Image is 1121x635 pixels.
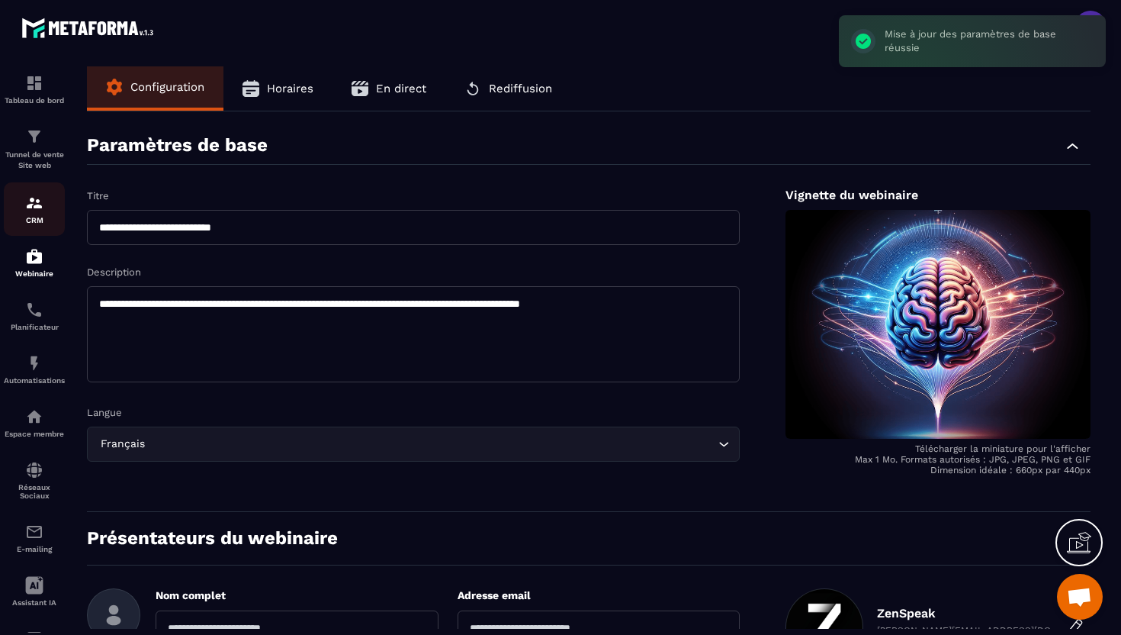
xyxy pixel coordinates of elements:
p: Tableau de bord [4,96,65,105]
img: formation [25,74,43,92]
span: En direct [376,82,426,95]
img: logo [21,14,159,42]
p: CRM [4,216,65,224]
span: Rediffusion [489,82,552,95]
a: social-networksocial-networkRéseaux Sociaux [4,450,65,511]
input: Search for option [148,436,715,453]
span: Français [97,436,148,453]
a: automationsautomationsEspace membre [4,396,65,450]
a: emailemailE-mailing [4,511,65,565]
p: Réseaux Sociaux [4,483,65,500]
span: Configuration [130,80,204,94]
label: Titre [87,190,109,201]
p: ZenSpeak [877,606,1060,620]
img: formation [25,127,43,146]
p: Vignette du webinaire [785,188,1090,202]
button: Rediffusion [445,66,571,111]
span: Horaires [267,82,313,95]
p: Planificateur [4,323,65,331]
a: automationsautomationsWebinaire [4,236,65,289]
a: Assistant IA [4,565,65,618]
p: Télécharger la miniature pour l'afficher [785,443,1090,454]
img: social-network [25,461,43,479]
button: Horaires [223,66,332,111]
a: formationformationTableau de bord [4,63,65,116]
img: automations [25,354,43,372]
p: Webinaire [4,269,65,278]
p: Nom complet [156,588,438,603]
div: Ouvrir le chat [1057,574,1103,620]
p: Tunnel de vente Site web [4,150,65,171]
p: Présentateurs du webinaire [87,527,338,550]
label: Description [87,266,141,278]
a: formationformationTunnel de vente Site web [4,116,65,182]
p: Dimension idéale : 660px par 440px [785,465,1090,475]
a: formationformationCRM [4,182,65,236]
a: automationsautomationsAutomatisations [4,343,65,396]
p: Paramètres de base [87,134,268,156]
img: scheduler [25,301,43,319]
p: Assistant IA [4,598,65,607]
div: Search for option [87,427,740,462]
p: Max 1 Mo. Formats autorisés : JPG, JPEG, PNG et GIF [785,454,1090,465]
button: En direct [332,66,445,111]
img: email [25,523,43,541]
a: schedulerschedulerPlanificateur [4,289,65,343]
button: Configuration [87,66,223,108]
p: Espace membre [4,430,65,438]
img: formation [25,194,43,212]
p: E-mailing [4,545,65,553]
label: Langue [87,407,122,418]
p: Adresse email [458,588,740,603]
img: automations [25,247,43,266]
p: Automatisations [4,376,65,385]
img: automations [25,408,43,426]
